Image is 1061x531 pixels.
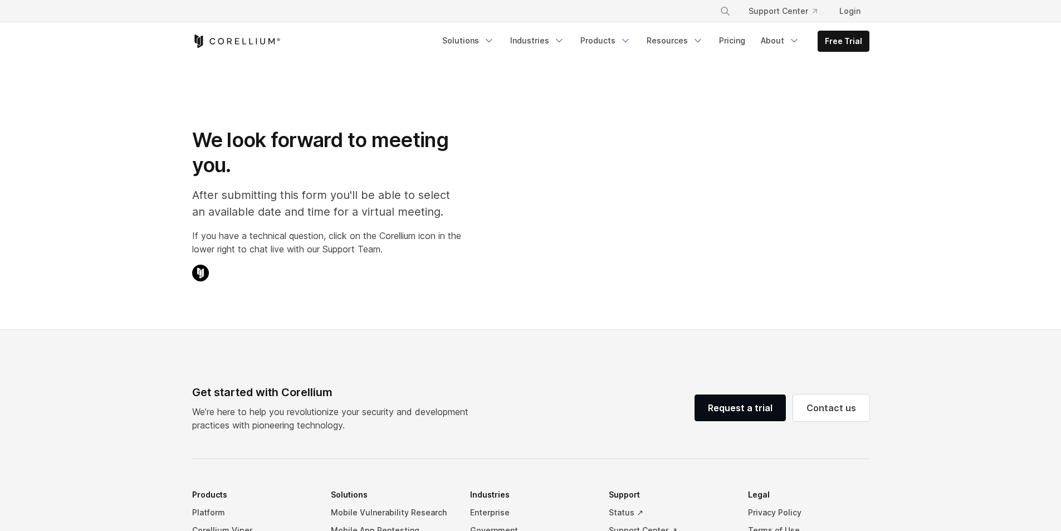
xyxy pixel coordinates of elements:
[609,504,730,522] a: Status ↗
[192,265,209,281] img: Corellium Chat Icon
[192,128,461,178] h1: We look forward to meeting you.
[503,31,571,51] a: Industries
[192,384,477,401] div: Get started with Corellium
[192,187,461,220] p: After submitting this form you'll be able to select an available date and time for a virtual meet...
[740,1,826,21] a: Support Center
[331,504,452,522] a: Mobile Vulnerability Research
[706,1,869,21] div: Navigation Menu
[748,504,869,522] a: Privacy Policy
[436,31,501,51] a: Solutions
[793,394,869,421] a: Contact us
[192,229,461,256] p: If you have a technical question, click on the Corellium icon in the lower right to chat live wit...
[192,35,281,48] a: Corellium Home
[715,1,735,21] button: Search
[640,31,710,51] a: Resources
[695,394,786,421] a: Request a trial
[712,31,752,51] a: Pricing
[574,31,638,51] a: Products
[192,504,314,522] a: Platform
[754,31,806,51] a: About
[192,405,477,432] p: We’re here to help you revolutionize your security and development practices with pioneering tech...
[830,1,869,21] a: Login
[818,31,869,51] a: Free Trial
[470,504,591,522] a: Enterprise
[436,31,869,52] div: Navigation Menu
